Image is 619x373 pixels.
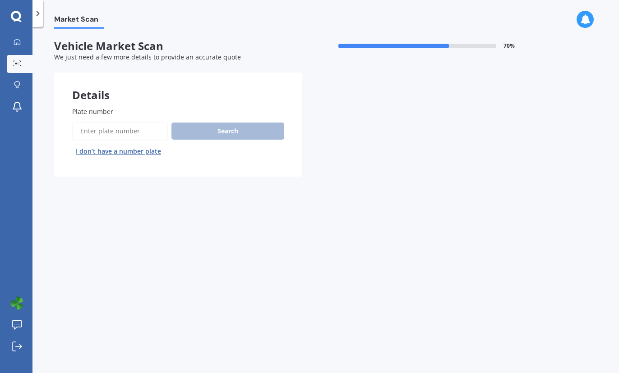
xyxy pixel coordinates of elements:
[54,40,302,53] span: Vehicle Market Scan
[72,144,165,159] button: I don’t have a number plate
[504,43,515,49] span: 70 %
[54,53,241,61] span: We just need a few more details to provide an accurate quote
[72,122,168,141] input: Enter plate number
[54,73,302,100] div: Details
[10,296,24,310] img: ACg8ocKVQNLDgaouA4mhHtUk_rvAlbSq_XzAtlQ7bH7pGoZ2fP3a40I=s96-c
[72,107,113,116] span: Plate number
[54,15,104,27] span: Market Scan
